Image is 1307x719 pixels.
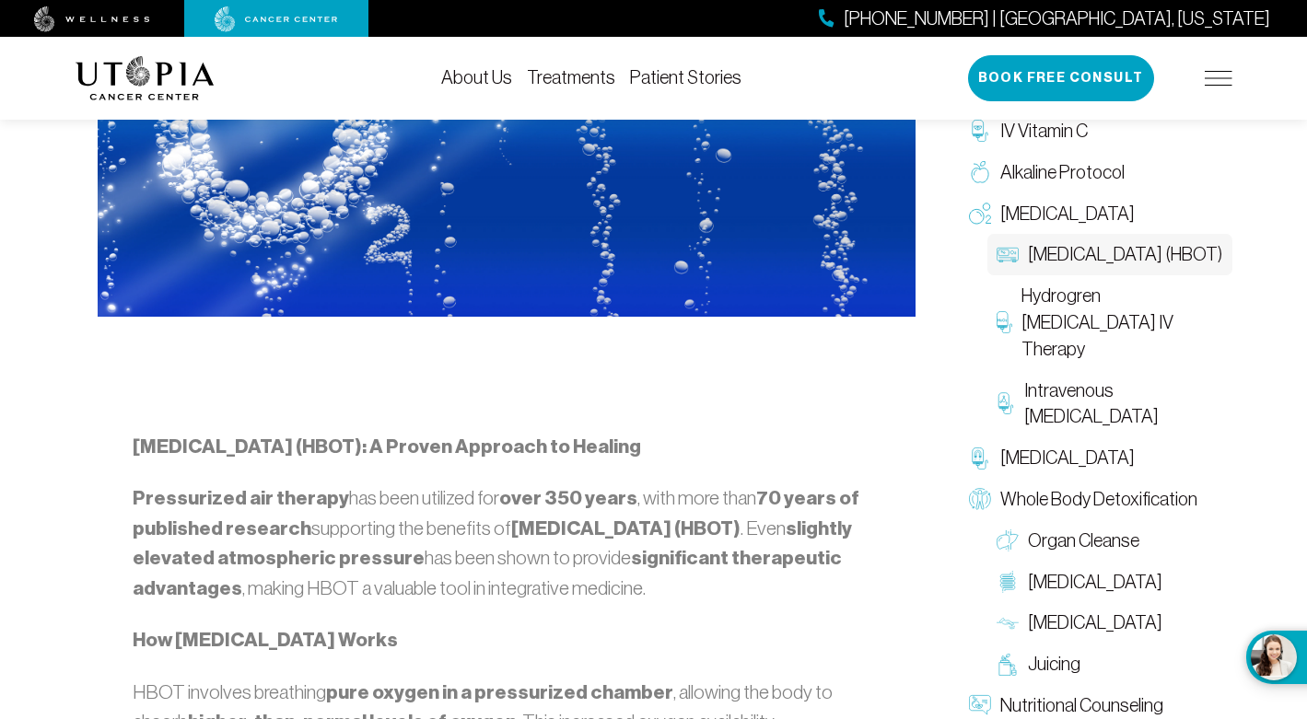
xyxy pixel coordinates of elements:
[1028,569,1162,596] span: [MEDICAL_DATA]
[997,244,1019,266] img: Hyperbaric Oxygen Therapy (HBOT)
[1000,159,1125,186] span: Alkaline Protocol
[969,120,991,142] img: IV Vitamin C
[1028,609,1162,636] span: [MEDICAL_DATA]
[969,694,991,716] img: Nutritional Counseling
[969,447,991,470] img: Chelation Therapy
[997,311,1012,333] img: Hydrogren Peroxide IV Therapy
[969,203,991,225] img: Oxygen Therapy
[960,110,1232,152] a: IV Vitamin C
[1028,241,1222,268] span: [MEDICAL_DATA] (HBOT)
[499,486,637,510] strong: over 350 years
[987,644,1232,685] a: Juicing
[960,152,1232,193] a: Alkaline Protocol
[997,654,1019,676] img: Juicing
[987,520,1232,562] a: Organ Cleanse
[968,55,1154,101] button: Book Free Consult
[969,488,991,510] img: Whole Body Detoxification
[215,6,338,32] img: cancer center
[76,56,215,100] img: logo
[997,529,1019,551] img: Organ Cleanse
[1028,528,1139,554] span: Organ Cleanse
[969,161,991,183] img: Alkaline Protocol
[1028,651,1080,678] span: Juicing
[997,612,1019,634] img: Lymphatic Massage
[987,562,1232,603] a: [MEDICAL_DATA]
[960,437,1232,479] a: [MEDICAL_DATA]
[1000,201,1135,227] span: [MEDICAL_DATA]
[133,628,398,652] strong: How [MEDICAL_DATA] Works
[997,392,1016,414] img: Intravenous Ozone Therapy
[133,435,641,458] strong: [MEDICAL_DATA] (HBOT): A Proven Approach to Healing
[1021,283,1223,362] span: Hydrogren [MEDICAL_DATA] IV Therapy
[987,275,1232,369] a: Hydrogren [MEDICAL_DATA] IV Therapy
[987,234,1232,275] a: [MEDICAL_DATA] (HBOT)
[630,67,741,87] a: Patient Stories
[987,602,1232,644] a: [MEDICAL_DATA]
[511,516,741,540] strong: [MEDICAL_DATA] (HBOT)
[1000,486,1197,513] span: Whole Body Detoxification
[1205,71,1232,86] img: icon-hamburger
[133,486,859,540] strong: 70 years of published research
[326,680,673,704] strong: pure oxygen in a pressurized chamber
[133,486,349,510] strong: Pressurized air therapy
[960,193,1232,235] a: [MEDICAL_DATA]
[133,546,842,600] strong: significant therapeutic advantages
[1000,445,1135,471] span: [MEDICAL_DATA]
[441,67,512,87] a: About Us
[1024,377,1222,431] span: Intravenous [MEDICAL_DATA]
[997,571,1019,593] img: Colon Therapy
[34,6,150,32] img: wellness
[133,483,881,603] p: has been utilized for , with more than supporting the benefits of . Even has been shown to provid...
[819,6,1270,32] a: [PHONE_NUMBER] | [GEOGRAPHIC_DATA], [US_STATE]
[844,6,1270,32] span: [PHONE_NUMBER] | [GEOGRAPHIC_DATA], [US_STATE]
[960,479,1232,520] a: Whole Body Detoxification
[1000,118,1088,145] span: IV Vitamin C
[987,370,1232,438] a: Intravenous [MEDICAL_DATA]
[527,67,615,87] a: Treatments
[1000,692,1163,719] span: Nutritional Counseling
